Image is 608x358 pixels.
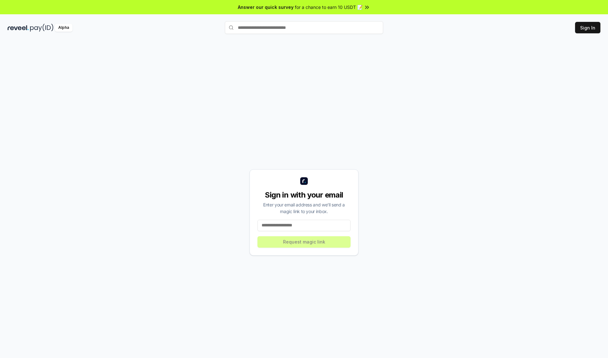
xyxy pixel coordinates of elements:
div: Alpha [55,24,73,32]
button: Sign In [575,22,600,33]
span: Answer our quick survey [238,4,294,10]
img: logo_small [300,177,308,185]
img: reveel_dark [8,24,29,32]
img: pay_id [30,24,54,32]
div: Sign in with your email [257,190,351,200]
div: Enter your email address and we’ll send a magic link to your inbox. [257,201,351,215]
span: for a chance to earn 10 USDT 📝 [295,4,363,10]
